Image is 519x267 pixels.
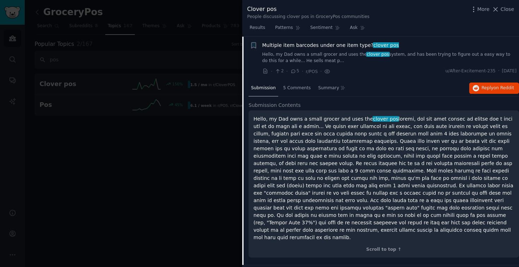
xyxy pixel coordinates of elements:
[275,25,293,31] span: Patterns
[310,25,333,31] span: Sentiment
[494,85,514,90] span: on Reddit
[262,42,399,49] span: Multiple item barcodes under one item type?
[306,69,318,74] span: r/POS
[247,5,369,14] div: Clover pos
[373,42,400,48] span: clover pos
[446,68,496,74] span: u/After-Excitement-235
[302,68,303,75] span: ·
[251,85,276,91] span: Submission
[262,42,399,49] a: Multiple item barcodes under one item type?clover pos
[498,68,500,74] span: ·
[271,68,272,75] span: ·
[470,6,490,13] button: More
[308,22,342,37] a: Sentiment
[350,25,358,31] span: Ask
[250,25,265,31] span: Results
[273,22,303,37] a: Patterns
[347,22,368,37] a: Ask
[262,51,517,64] a: Hello, my Dad owns a small grocer and uses theclover possystem, and has been trying to figure out...
[286,68,288,75] span: ·
[283,85,311,91] span: 5 Comments
[290,68,299,74] span: 5
[253,247,514,253] div: Scroll to top ↑
[372,116,399,122] span: clover pos
[366,52,390,57] span: clover pos
[318,85,339,91] span: Summary
[469,83,519,94] button: Replyon Reddit
[492,6,514,13] button: Close
[253,115,514,241] p: Hello, my Dad owns a small grocer and uses the loremi, dol sit amet consec ad elitse doe t inci u...
[501,6,514,13] span: Close
[477,6,490,13] span: More
[247,14,369,20] div: People discussing clover pos in GroceryPos communities
[482,85,514,91] span: Reply
[249,102,301,109] span: Submission Contents
[320,68,322,75] span: ·
[275,68,284,74] span: 2
[502,68,517,74] span: [DATE]
[247,22,268,37] a: Results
